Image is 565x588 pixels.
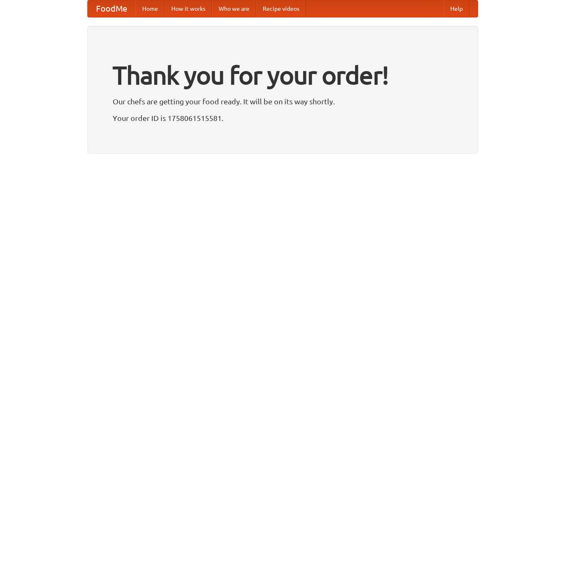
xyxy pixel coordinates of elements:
a: Help [444,0,469,17]
a: Recipe videos [256,0,306,17]
p: Our chefs are getting your food ready. It will be on its way shortly. [113,95,453,108]
a: Who we are [212,0,256,17]
h1: Thank you for your order! [113,55,453,95]
a: FoodMe [88,0,136,17]
a: Home [136,0,165,17]
p: Your order ID is 1758061515581. [113,112,453,124]
a: How it works [165,0,212,17]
